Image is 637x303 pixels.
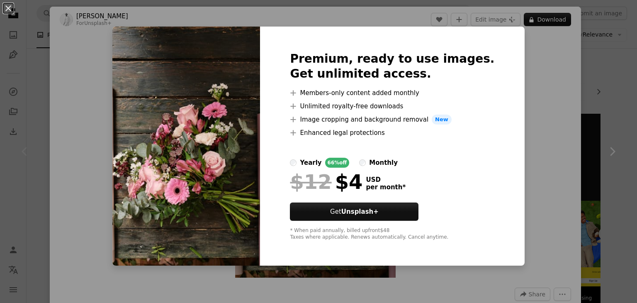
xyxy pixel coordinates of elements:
[366,176,406,183] span: USD
[359,159,366,166] input: monthly
[325,158,350,168] div: 66% off
[112,27,260,266] img: premium_photo-1676475964992-6404b8db0b53
[290,203,418,221] button: GetUnsplash+
[369,158,398,168] div: monthly
[290,159,297,166] input: yearly66%off
[290,51,494,81] h2: Premium, ready to use images. Get unlimited access.
[290,88,494,98] li: Members-only content added monthly
[432,115,452,125] span: New
[300,158,321,168] div: yearly
[366,183,406,191] span: per month *
[290,101,494,111] li: Unlimited royalty-free downloads
[341,208,379,215] strong: Unsplash+
[290,227,494,241] div: * When paid annually, billed upfront $48 Taxes where applicable. Renews automatically. Cancel any...
[290,128,494,138] li: Enhanced legal protections
[290,171,331,193] span: $12
[290,171,362,193] div: $4
[290,115,494,125] li: Image cropping and background removal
